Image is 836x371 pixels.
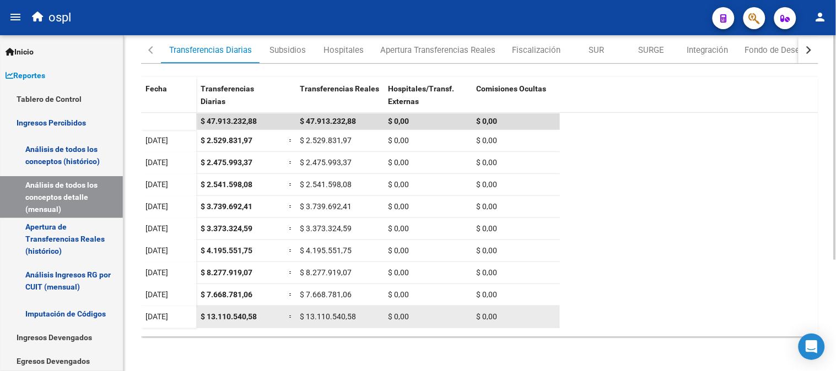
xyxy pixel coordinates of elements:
[388,158,409,167] span: $ 0,00
[201,268,252,277] span: $ 8.277.919,07
[476,290,497,299] span: $ 0,00
[476,202,497,211] span: $ 0,00
[472,77,560,123] datatable-header-cell: Comisiones Ocultas
[201,84,254,106] span: Transferencias Diarias
[476,84,546,93] span: Comisiones Ocultas
[388,290,409,299] span: $ 0,00
[300,268,352,277] span: $ 8.277.919,07
[201,224,252,233] span: $ 3.373.324,59
[300,202,352,211] span: $ 3.739.692,41
[145,158,168,167] span: [DATE]
[201,246,252,255] span: $ 4.195.551,75
[145,224,168,233] span: [DATE]
[476,117,497,126] span: $ 0,00
[388,136,409,145] span: $ 0,00
[201,117,257,126] span: $ 47.913.232,88
[289,224,293,233] span: =
[300,180,352,189] span: $ 2.541.598,08
[145,180,168,189] span: [DATE]
[145,312,168,321] span: [DATE]
[388,202,409,211] span: $ 0,00
[589,44,604,56] div: SUR
[289,246,293,255] span: =
[289,202,293,211] span: =
[141,77,196,123] datatable-header-cell: Fecha
[145,246,168,255] span: [DATE]
[9,10,22,24] mat-icon: menu
[384,77,472,123] datatable-header-cell: Hospitales/Transf. Externas
[169,44,252,56] div: Transferencias Diarias
[201,290,252,299] span: $ 7.668.781,06
[814,10,827,24] mat-icon: person
[476,136,497,145] span: $ 0,00
[388,180,409,189] span: $ 0,00
[269,44,306,56] div: Subsidios
[295,77,384,123] datatable-header-cell: Transferencias Reales
[201,180,252,189] span: $ 2.541.598,08
[145,268,168,277] span: [DATE]
[289,180,293,189] span: =
[476,224,497,233] span: $ 0,00
[145,202,168,211] span: [DATE]
[300,312,356,321] span: $ 13.110.540,58
[388,84,454,106] span: Hospitales/Transf. Externas
[687,44,729,56] div: Integración
[201,312,257,321] span: $ 13.110.540,58
[196,77,284,123] datatable-header-cell: Transferencias Diarias
[388,117,409,126] span: $ 0,00
[388,246,409,255] span: $ 0,00
[476,180,497,189] span: $ 0,00
[476,158,497,167] span: $ 0,00
[145,84,167,93] span: Fecha
[289,136,293,145] span: =
[639,44,665,56] div: SURGE
[323,44,364,56] div: Hospitales
[745,44,823,56] div: Fondo de Desempleo
[48,6,71,30] span: ospl
[201,202,252,211] span: $ 3.739.692,41
[476,312,497,321] span: $ 0,00
[145,290,168,299] span: [DATE]
[6,46,34,58] span: Inicio
[289,312,293,321] span: =
[300,84,379,93] span: Transferencias Reales
[476,268,497,277] span: $ 0,00
[300,158,352,167] span: $ 2.475.993,37
[6,69,45,81] span: Reportes
[300,224,352,233] span: $ 3.373.324,59
[201,136,252,145] span: $ 2.529.831,97
[300,290,352,299] span: $ 7.668.781,06
[388,224,409,233] span: $ 0,00
[300,117,356,126] span: $ 47.913.232,88
[289,268,293,277] span: =
[300,136,352,145] span: $ 2.529.831,97
[289,290,293,299] span: =
[300,246,352,255] span: $ 4.195.551,75
[388,312,409,321] span: $ 0,00
[380,44,495,56] div: Apertura Transferencias Reales
[201,158,252,167] span: $ 2.475.993,37
[145,136,168,145] span: [DATE]
[799,334,825,360] div: Open Intercom Messenger
[512,44,560,56] div: Fiscalización
[289,158,293,167] span: =
[388,268,409,277] span: $ 0,00
[476,246,497,255] span: $ 0,00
